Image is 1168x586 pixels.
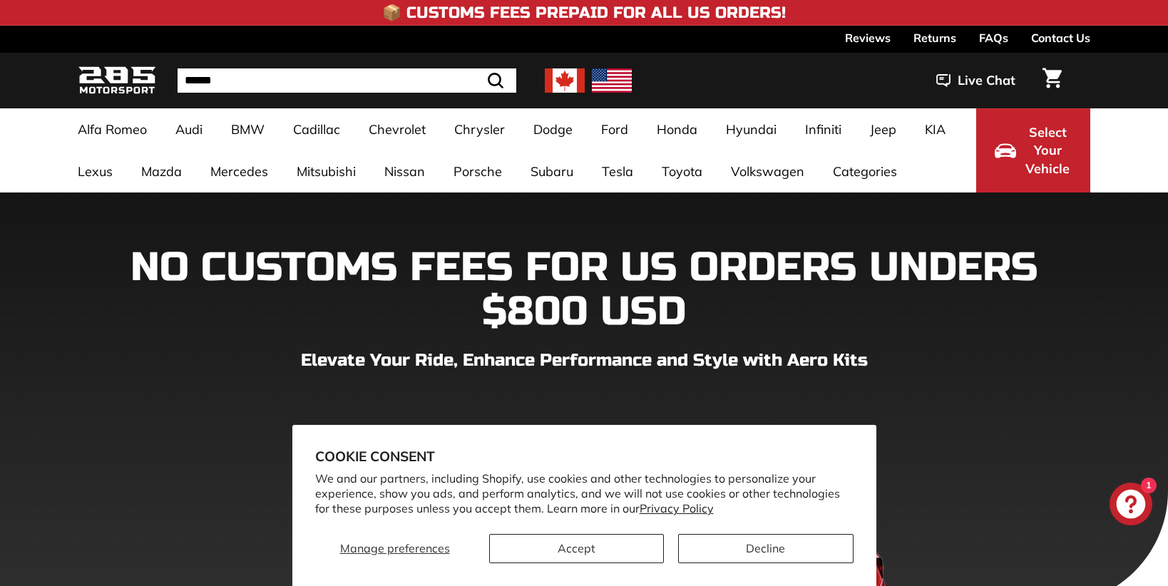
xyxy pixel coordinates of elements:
button: Manage preferences [314,534,474,563]
a: Chevrolet [354,108,440,150]
span: Manage preferences [340,541,450,555]
a: FAQs [979,26,1008,50]
a: Cart [1034,56,1070,105]
button: Decline [678,534,853,563]
button: Accept [489,534,664,563]
p: We and our partners, including Shopify, use cookies and other technologies to personalize your ex... [315,471,854,515]
p: Elevate Your Ride, Enhance Performance and Style with Aero Kits [78,348,1090,374]
a: Nissan [370,150,439,192]
img: Logo_285_Motorsport_areodynamics_components [78,64,156,98]
a: Mitsubishi [282,150,370,192]
a: Jeep [856,108,911,150]
h2: Cookie consent [315,448,854,465]
h4: 📦 Customs Fees Prepaid for All US Orders! [382,4,786,21]
a: Hyundai [712,108,791,150]
button: Select Your Vehicle [976,108,1090,192]
a: Contact Us [1031,26,1090,50]
a: Volkswagen [717,150,819,192]
a: Ford [587,108,642,150]
a: Returns [913,26,956,50]
inbox-online-store-chat: Shopify online store chat [1105,483,1157,529]
a: Mazda [127,150,196,192]
a: Reviews [845,26,891,50]
a: Cadillac [279,108,354,150]
a: Porsche [439,150,516,192]
a: Dodge [519,108,587,150]
a: Mercedes [196,150,282,192]
a: Toyota [647,150,717,192]
h1: NO CUSTOMS FEES FOR US ORDERS UNDERS $800 USD [78,246,1090,334]
a: Alfa Romeo [63,108,161,150]
a: Audi [161,108,217,150]
a: BMW [217,108,279,150]
a: Categories [819,150,911,192]
a: Chrysler [440,108,519,150]
button: Live Chat [918,63,1034,98]
a: Tesla [588,150,647,192]
span: Select Your Vehicle [1023,123,1072,178]
span: Live Chat [958,71,1015,90]
a: Privacy Policy [640,501,714,515]
a: Infiniti [791,108,856,150]
a: Lexus [63,150,127,192]
input: Search [178,68,516,93]
a: Honda [642,108,712,150]
a: Subaru [516,150,588,192]
a: KIA [911,108,960,150]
